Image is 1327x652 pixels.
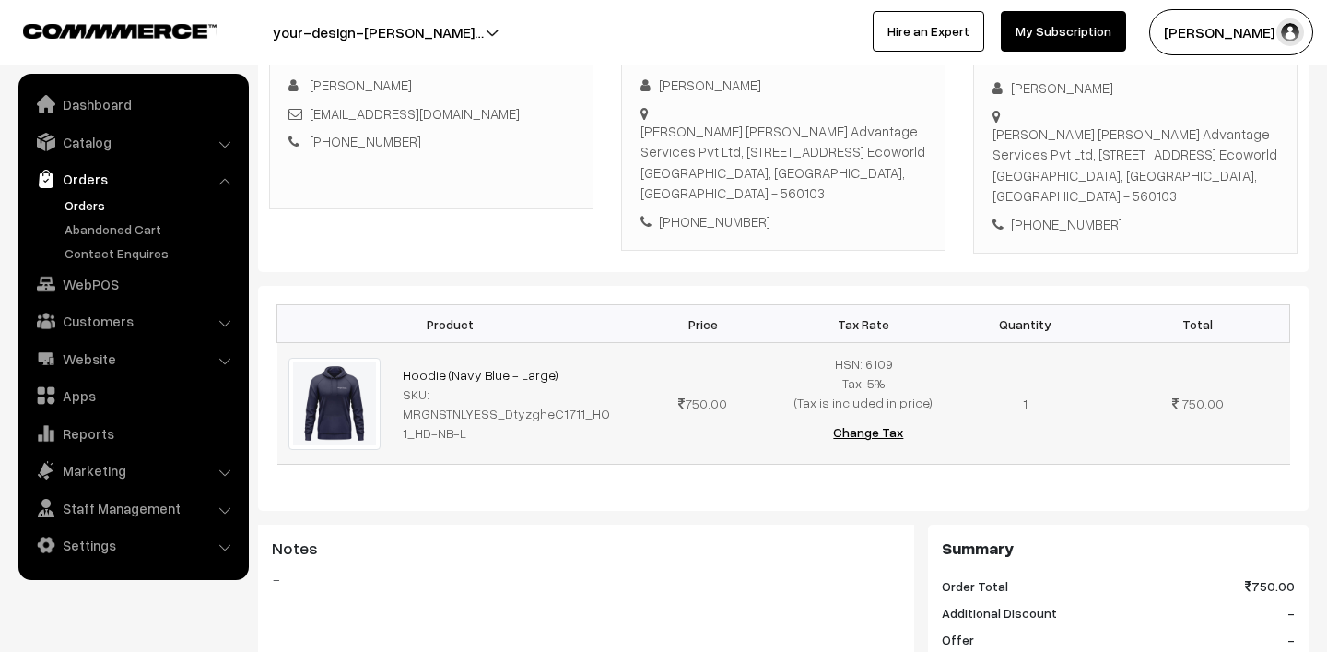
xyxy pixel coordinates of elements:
[640,211,926,232] div: [PHONE_NUMBER]
[272,568,900,590] blockquote: -
[403,367,558,383] a: Hoodie (Navy Blue - Large)
[310,133,421,149] a: [PHONE_NUMBER]
[60,243,242,263] a: Contact Enquires
[23,492,242,525] a: Staff Management
[1001,11,1126,52] a: My Subscription
[942,539,1295,559] h3: Summary
[23,342,242,375] a: Website
[403,385,611,443] div: SKU: MRGNSTNLYESS_DtyzgheC1711_HO1_HD-NB-L
[942,576,1008,596] span: Order Total
[310,77,412,93] span: [PERSON_NAME]
[818,412,918,453] button: Change Tax
[1287,630,1295,649] span: -
[945,305,1106,343] th: Quantity
[310,105,520,122] a: [EMAIL_ADDRESS][DOMAIN_NAME]
[942,603,1057,622] span: Additional Discount
[1245,576,1295,596] span: 750.00
[60,196,242,215] a: Orders
[873,11,984,52] a: Hire an Expert
[794,356,933,410] span: HSN: 6109 Tax: 5% (Tax is included in price)
[23,267,242,301] a: WebPOS
[622,305,783,343] th: Price
[1023,396,1028,411] span: 1
[23,125,242,159] a: Catalog
[23,417,242,450] a: Reports
[1106,305,1290,343] th: Total
[992,214,1278,235] div: [PHONE_NUMBER]
[23,304,242,338] a: Customers
[640,121,926,204] div: [PERSON_NAME] [PERSON_NAME] Advantage Services Pvt Ltd, [STREET_ADDRESS] Ecoworld [GEOGRAPHIC_DAT...
[23,24,217,38] img: COMMMERCE
[1276,18,1304,46] img: user
[288,358,382,451] img: 1717690181806721167713186863f7005cbf90c3hd_nvb.jpg
[23,528,242,562] a: Settings
[678,396,727,411] span: 750.00
[783,305,945,343] th: Tax Rate
[277,305,623,343] th: Product
[23,454,242,487] a: Marketing
[1149,9,1313,55] button: [PERSON_NAME] N.P
[640,75,926,96] div: [PERSON_NAME]
[1181,396,1224,411] span: 750.00
[23,18,184,41] a: COMMMERCE
[992,77,1278,99] div: [PERSON_NAME]
[23,88,242,121] a: Dashboard
[1287,603,1295,622] span: -
[992,124,1278,207] div: [PERSON_NAME] [PERSON_NAME] Advantage Services Pvt Ltd, [STREET_ADDRESS] Ecoworld [GEOGRAPHIC_DAT...
[942,630,974,649] span: Offer
[23,379,242,412] a: Apps
[23,162,242,196] a: Orders
[208,9,548,55] button: your-design-[PERSON_NAME]…
[60,219,242,239] a: Abandoned Cart
[272,539,900,559] h3: Notes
